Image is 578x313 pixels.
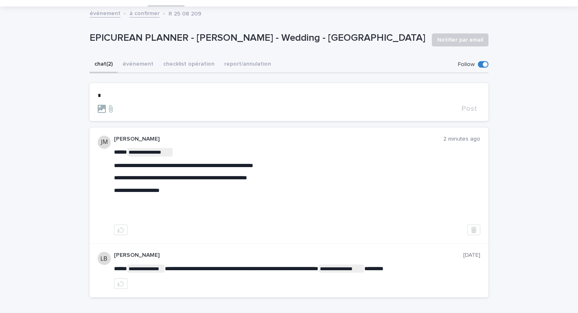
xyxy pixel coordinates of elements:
[114,278,128,289] button: like this post
[158,56,219,73] button: checklist opération
[169,9,201,18] p: R 25 08 209
[458,61,475,68] p: Follow
[462,105,477,112] span: Post
[114,136,443,143] p: [PERSON_NAME]
[467,225,480,235] button: Delete post
[458,105,480,112] button: Post
[114,252,463,259] p: [PERSON_NAME]
[432,33,488,46] button: Notifier par email
[90,8,120,18] a: événement
[118,56,158,73] button: événement
[90,32,425,44] p: EPICUREAN PLANNER - [PERSON_NAME] - Wedding - [GEOGRAPHIC_DATA]
[463,252,480,259] p: [DATE]
[129,8,160,18] a: à confirmer
[219,56,276,73] button: report/annulation
[114,225,128,235] button: like this post
[443,136,480,143] p: 2 minutes ago
[437,36,483,44] span: Notifier par email
[90,56,118,73] button: chat (2)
